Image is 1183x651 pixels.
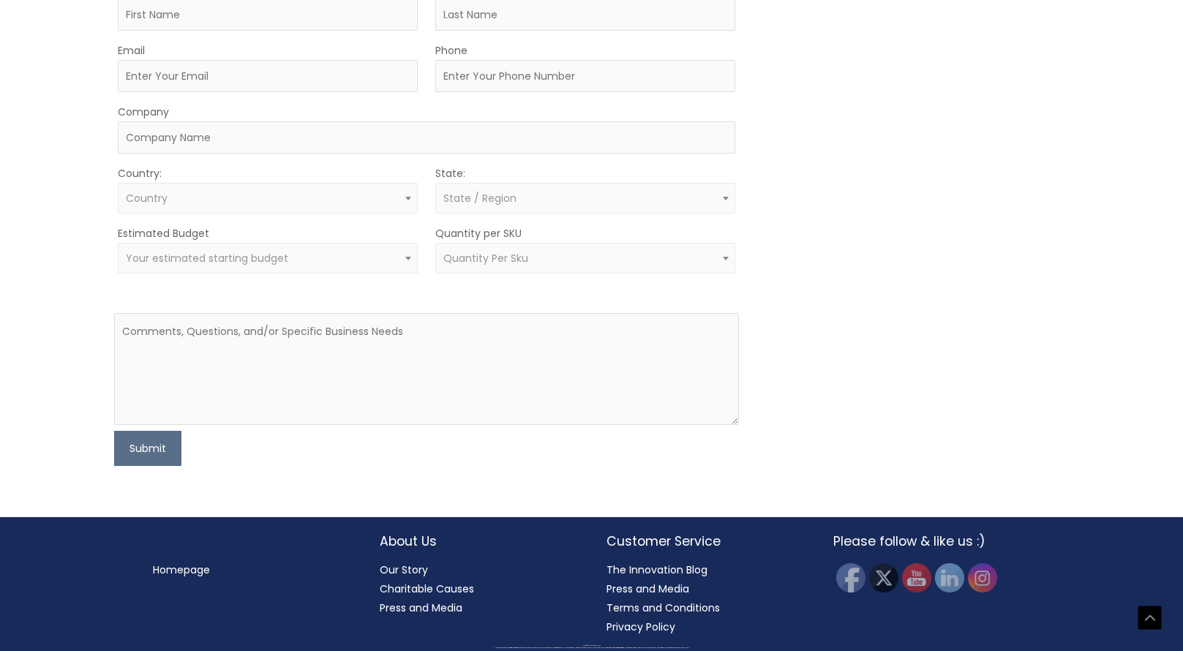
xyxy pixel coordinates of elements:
[833,532,1031,551] h2: Please follow & like us :)
[380,562,428,577] a: Our Story
[435,41,467,60] label: Phone
[126,191,168,206] span: Country
[126,251,288,266] span: Your estimated starting budget
[606,620,675,634] a: Privacy Policy
[606,560,804,636] nav: Customer Service
[118,224,209,243] label: Estimated Budget
[118,121,736,154] input: Company Name
[26,645,1157,647] div: Copyright © 2025
[435,164,465,183] label: State:
[380,532,577,551] h2: About Us
[380,582,474,596] a: Charitable Causes
[443,191,517,206] span: State / Region
[118,60,418,92] input: Enter Your Email
[118,41,145,60] label: Email
[435,60,735,92] input: Enter Your Phone Number
[606,582,689,596] a: Press and Media
[606,532,804,551] h2: Customer Service
[118,164,162,183] label: Country:
[153,560,350,579] nav: Menu
[153,562,210,577] a: Homepage
[591,645,601,646] span: Cosmetic Solutions
[26,647,1157,649] div: All material on this Website, including design, text, images, logos and sounds, are owned by Cosm...
[114,431,181,466] button: Submit
[380,601,462,615] a: Press and Media
[435,224,522,243] label: Quantity per SKU
[118,102,169,121] label: Company
[869,563,898,592] img: Twitter
[606,562,707,577] a: The Innovation Blog
[606,601,720,615] a: Terms and Conditions
[380,560,577,617] nav: About Us
[443,251,528,266] span: Quantity Per Sku
[836,563,865,592] img: Facebook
